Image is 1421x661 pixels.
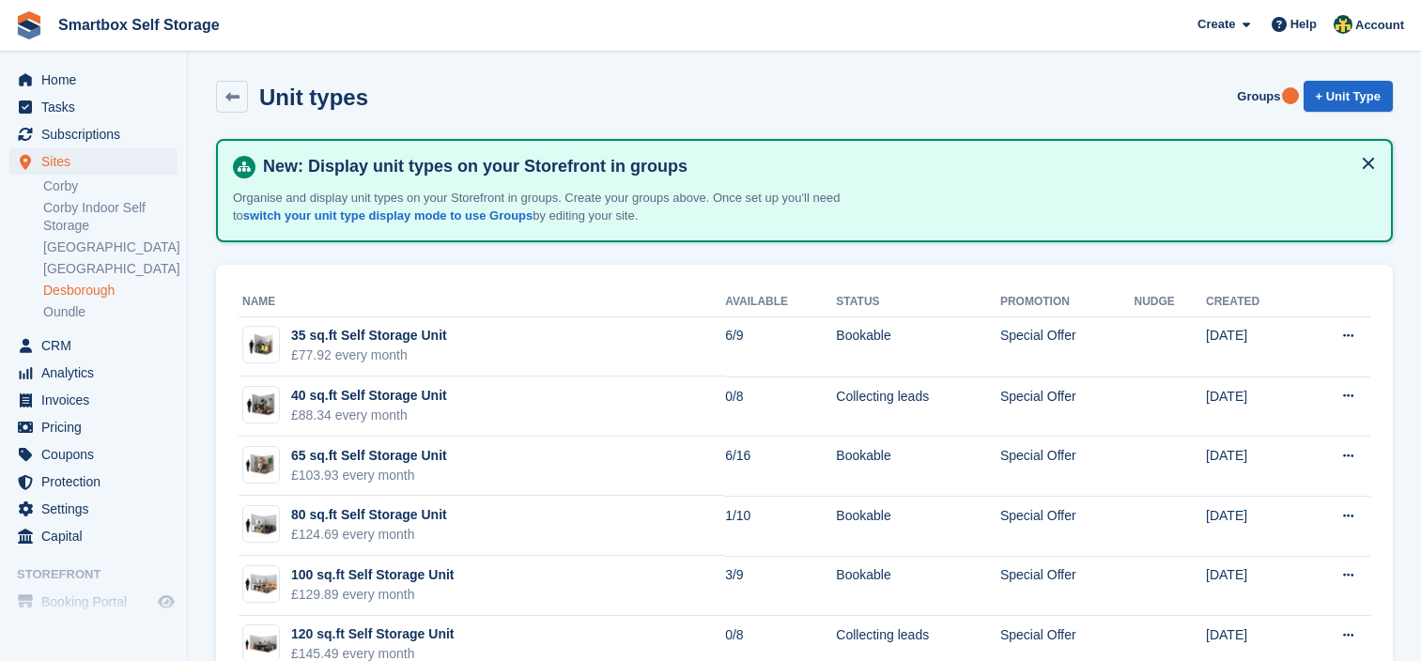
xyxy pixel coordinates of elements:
a: Smartbox Self Storage [51,9,227,40]
span: Analytics [41,360,154,386]
div: £124.69 every month [291,525,447,545]
a: menu [9,94,178,120]
img: 40-sqft-unit.jpg [243,392,279,419]
img: 35-sqft-unit%20(1).jpg [243,331,279,359]
td: [DATE] [1206,437,1301,497]
td: Bookable [836,496,1000,556]
span: Pricing [41,414,154,440]
td: Bookable [836,437,1000,497]
td: Special Offer [1000,496,1135,556]
a: menu [9,67,178,93]
a: menu [9,387,178,413]
span: Capital [41,523,154,549]
a: menu [9,148,178,175]
a: + Unit Type [1304,81,1393,112]
a: [GEOGRAPHIC_DATA] [43,260,178,278]
td: 3/9 [725,556,836,616]
td: 0/8 [725,377,836,437]
td: Special Offer [1000,377,1135,437]
div: £103.93 every month [291,466,447,485]
h4: New: Display unit types on your Storefront in groups [255,156,1376,177]
span: Tasks [41,94,154,120]
img: stora-icon-8386f47178a22dfd0bd8f6a31ec36ba5ce8667c1dd55bd0f319d3a0aa187defe.svg [15,11,43,39]
td: [DATE] [1206,556,1301,616]
th: Available [725,287,836,317]
td: 6/16 [725,437,836,497]
img: 125-sqft-unit.jpg [243,630,279,657]
td: 1/10 [725,496,836,556]
a: menu [9,469,178,495]
a: Preview store [155,591,178,613]
div: 100 sq.ft Self Storage Unit [291,565,454,585]
a: menu [9,332,178,359]
span: Sites [41,148,154,175]
div: 40 sq.ft Self Storage Unit [291,386,447,406]
td: [DATE] [1206,316,1301,377]
span: Create [1197,15,1235,34]
span: Home [41,67,154,93]
div: Tooltip anchor [1282,87,1299,104]
div: 65 sq.ft Self Storage Unit [291,446,447,466]
div: £77.92 every month [291,346,447,365]
div: 35 sq.ft Self Storage Unit [291,326,447,346]
a: switch your unit type display mode to use Groups [243,208,533,223]
span: Booking Portal [41,589,154,615]
span: Help [1290,15,1317,34]
th: Name [239,287,725,317]
span: Account [1355,16,1404,35]
a: menu [9,441,178,468]
div: 120 sq.ft Self Storage Unit [291,624,454,644]
td: Bookable [836,556,1000,616]
td: 6/9 [725,316,836,377]
div: 80 sq.ft Self Storage Unit [291,505,447,525]
th: Promotion [1000,287,1135,317]
th: Nudge [1134,287,1206,317]
td: Collecting leads [836,377,1000,437]
img: 75-sqft-unit.jpg [243,511,279,538]
span: Coupons [41,441,154,468]
td: [DATE] [1206,377,1301,437]
span: Protection [41,469,154,495]
a: Oundle [43,303,178,321]
img: 100-sqft-unit%20(1).jpg [243,571,279,598]
a: Groups [1229,81,1288,112]
a: Corby [43,177,178,195]
td: Special Offer [1000,437,1135,497]
span: Settings [41,496,154,522]
div: £129.89 every month [291,585,454,605]
td: Bookable [836,316,1000,377]
td: Special Offer [1000,556,1135,616]
a: Corby Indoor Self Storage [43,199,178,235]
a: menu [9,360,178,386]
a: menu [9,589,178,615]
a: Desborough [43,282,178,300]
img: Faye Hammond [1334,15,1352,34]
span: Storefront [17,565,187,584]
th: Status [836,287,1000,317]
p: Organise and display unit types on your Storefront in groups. Create your groups above. Once set ... [233,189,890,225]
div: £88.34 every month [291,406,447,425]
td: [DATE] [1206,496,1301,556]
a: menu [9,121,178,147]
th: Created [1206,287,1301,317]
span: Subscriptions [41,121,154,147]
td: Special Offer [1000,316,1135,377]
a: menu [9,496,178,522]
h2: Unit types [259,85,368,110]
img: 64-sqft-unit.jpg [243,451,279,478]
span: Invoices [41,387,154,413]
a: menu [9,523,178,549]
a: menu [9,414,178,440]
a: [GEOGRAPHIC_DATA] [43,238,178,256]
span: CRM [41,332,154,359]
